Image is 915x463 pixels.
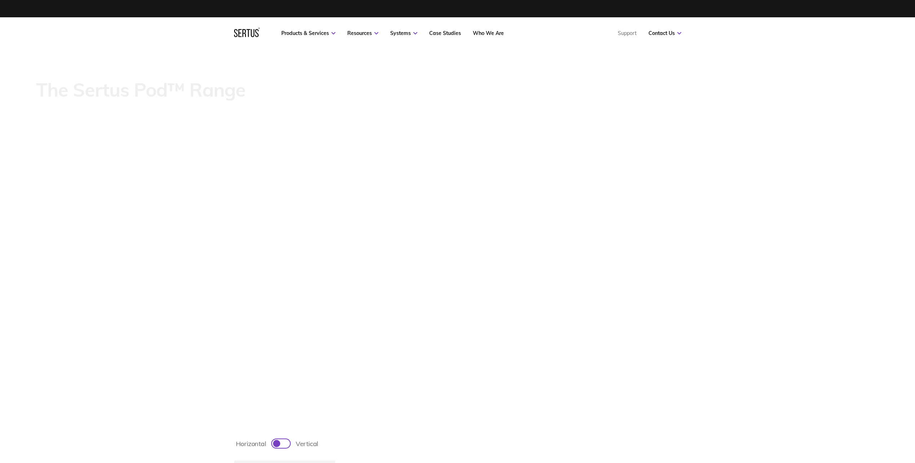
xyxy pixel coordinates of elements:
[618,30,637,36] a: Support
[281,30,335,36] a: Products & Services
[429,30,461,36] a: Case Studies
[390,30,417,36] a: Systems
[347,30,378,36] a: Resources
[236,440,266,448] span: horizontal
[648,30,681,36] a: Contact Us
[36,80,246,100] p: The Sertus Pod™ Range
[296,440,318,448] span: vertical
[473,30,504,36] a: Who We Are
